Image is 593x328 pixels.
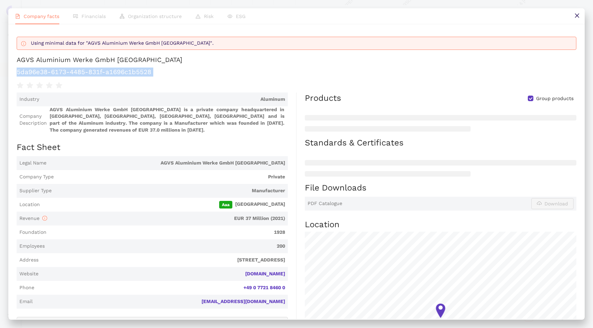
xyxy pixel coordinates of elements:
span: Company Type [19,174,54,180]
span: AGVS Aluminium Werke GmbH [GEOGRAPHIC_DATA] [49,160,285,167]
span: Location [19,201,40,208]
span: Phone [19,284,34,291]
span: star [17,82,24,89]
span: warning [196,14,200,19]
span: Website [19,271,38,277]
span: AGVS Aluminium Werke GmbH [GEOGRAPHIC_DATA] is a private company headquartered in [GEOGRAPHIC_DAT... [50,106,285,133]
span: Aaa [219,201,232,209]
span: Manufacturer [54,187,285,194]
span: star [26,82,33,89]
span: 1928 [49,229,285,236]
span: ESG [236,14,246,19]
span: close [574,13,580,18]
span: 200 [48,243,285,250]
span: Financials [81,14,106,19]
span: [GEOGRAPHIC_DATA] [43,201,285,209]
span: Supplier Type [19,187,52,194]
span: EUR 37 Million (2021) [50,215,285,222]
span: PDF Catalogue [308,200,342,207]
span: info-circle [21,41,26,46]
span: Organization structure [128,14,182,19]
span: star [55,82,62,89]
span: Aluminum [42,96,285,103]
button: close [569,8,585,24]
div: AGVS Aluminium Werke GmbH [GEOGRAPHIC_DATA] [17,55,182,64]
span: star [36,82,43,89]
span: fund-view [73,14,78,19]
h2: Fact Sheet [17,142,288,153]
span: Employees [19,243,45,250]
span: star [46,82,53,89]
span: eye [227,14,232,19]
div: Products [305,92,341,104]
span: apartment [120,14,124,19]
span: Foundation [19,229,46,236]
span: Email [19,298,33,305]
span: Company Description [19,113,47,126]
span: [STREET_ADDRESS] [41,257,285,264]
span: Legal Name [19,160,46,167]
div: Using minimal data for "AGVS Aluminium Werke GmbH [GEOGRAPHIC_DATA]". [31,40,573,47]
span: info-circle [42,216,47,221]
span: Group products [533,95,576,102]
span: Revenue [19,215,47,221]
span: Private [57,174,285,180]
span: Company facts [24,14,59,19]
h2: File Downloads [305,182,576,194]
h1: 5da96e38-6173-4485-831f-a1696c1b5528 [17,68,576,77]
h2: Location [305,219,576,231]
span: Address [19,257,38,264]
h2: Standards & Certificates [305,137,576,149]
span: Industry [19,96,39,103]
span: Risk [204,14,214,19]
